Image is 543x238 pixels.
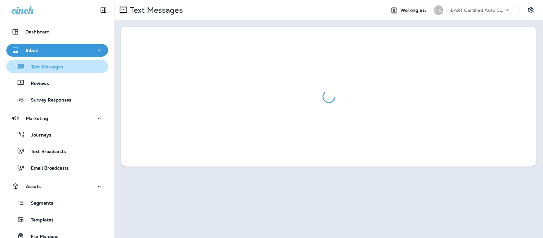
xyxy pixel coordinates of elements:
[434,5,443,15] div: HC
[127,5,183,15] p: Text Messages
[24,217,53,223] p: Templates
[25,132,51,138] p: Journeys
[6,128,108,141] button: Journeys
[6,213,108,226] button: Templates
[24,165,69,171] p: Email Broadcasts
[6,76,108,90] button: Reviews
[24,149,66,155] p: Text Broadcasts
[24,97,71,103] p: Survey Responses
[25,29,50,34] p: Dashboard
[6,161,108,174] button: Email Broadcasts
[6,144,108,158] button: Text Broadcasts
[6,112,108,125] button: Marketing
[6,60,108,73] button: Text Messages
[6,25,108,38] button: Dashboard
[400,8,428,13] span: Working as:
[26,184,41,189] p: Assets
[6,44,108,57] button: Inbox
[25,64,63,70] p: Text Messages
[525,4,537,16] button: Settings
[6,180,108,193] button: Assets
[447,8,505,13] p: HEART Certified Auto Care
[24,81,49,87] p: Reviews
[26,116,48,121] p: Marketing
[6,93,108,106] button: Survey Responses
[94,4,112,17] button: Collapse Sidebar
[6,196,108,210] button: Segments
[24,200,53,207] p: Segments
[26,48,38,53] p: Inbox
